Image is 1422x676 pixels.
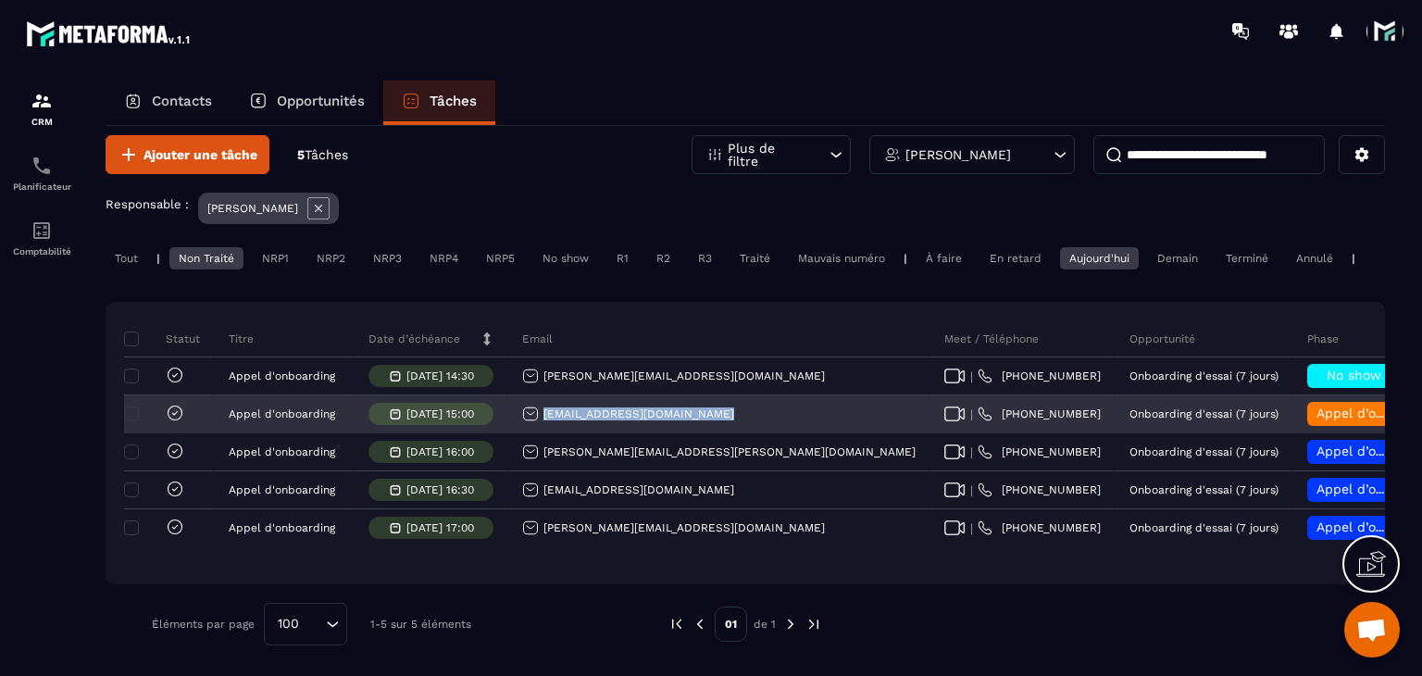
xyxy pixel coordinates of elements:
[5,246,79,257] p: Comptabilité
[5,141,79,206] a: schedulerschedulerPlanificateur
[1344,602,1400,657] div: Ouvrir le chat
[782,616,799,632] img: next
[5,206,79,270] a: accountantaccountantComptabilité
[106,135,269,174] button: Ajouter une tâche
[129,332,200,346] p: Statut
[406,407,474,420] p: [DATE] 15:00
[730,247,780,269] div: Traité
[904,252,907,265] p: |
[31,219,53,242] img: accountant
[668,616,685,632] img: prev
[1129,369,1279,382] p: Onboarding d'essai (7 jours)
[229,483,335,496] p: Appel d'onboarding
[970,445,973,459] span: |
[406,483,474,496] p: [DATE] 16:30
[156,252,160,265] p: |
[229,369,335,382] p: Appel d'onboarding
[522,332,553,346] p: Email
[264,603,347,645] div: Search for option
[1129,332,1195,346] p: Opportunité
[1060,247,1139,269] div: Aujourd'hui
[406,521,474,534] p: [DATE] 17:00
[477,247,524,269] div: NRP5
[944,332,1039,346] p: Meet / Téléphone
[978,444,1101,459] a: [PHONE_NUMBER]
[430,93,477,109] p: Tâches
[169,247,243,269] div: Non Traité
[917,247,971,269] div: À faire
[970,407,973,421] span: |
[106,247,147,269] div: Tout
[970,369,973,383] span: |
[754,617,776,632] p: de 1
[970,521,973,535] span: |
[106,81,231,125] a: Contacts
[805,616,822,632] img: next
[1287,247,1342,269] div: Annulé
[26,17,193,50] img: logo
[406,369,474,382] p: [DATE] 14:30
[1129,407,1279,420] p: Onboarding d'essai (7 jours)
[229,407,335,420] p: Appel d'onboarding
[106,197,189,211] p: Responsable :
[5,76,79,141] a: formationformationCRM
[305,147,348,162] span: Tâches
[229,521,335,534] p: Appel d'onboarding
[1327,368,1381,382] span: No show
[253,247,298,269] div: NRP1
[420,247,468,269] div: NRP4
[978,520,1101,535] a: [PHONE_NUMBER]
[306,614,321,634] input: Search for option
[143,145,257,164] span: Ajouter une tâche
[978,482,1101,497] a: [PHONE_NUMBER]
[607,247,638,269] div: R1
[152,618,255,631] p: Éléments par page
[307,247,355,269] div: NRP2
[1129,483,1279,496] p: Onboarding d'essai (7 jours)
[533,247,598,269] div: No show
[5,117,79,127] p: CRM
[207,202,298,215] p: [PERSON_NAME]
[1129,521,1279,534] p: Onboarding d'essai (7 jours)
[1216,247,1278,269] div: Terminé
[152,93,212,109] p: Contacts
[728,142,809,168] p: Plus de filtre
[277,93,365,109] p: Opportunités
[970,483,973,497] span: |
[229,332,254,346] p: Titre
[31,155,53,177] img: scheduler
[689,247,721,269] div: R3
[715,607,747,642] p: 01
[31,90,53,112] img: formation
[271,614,306,634] span: 100
[364,247,411,269] div: NRP3
[1307,332,1339,346] p: Phase
[978,407,1101,421] a: [PHONE_NUMBER]
[692,616,708,632] img: prev
[1148,247,1207,269] div: Demain
[297,146,348,164] p: 5
[1129,445,1279,458] p: Onboarding d'essai (7 jours)
[789,247,894,269] div: Mauvais numéro
[978,369,1101,383] a: [PHONE_NUMBER]
[5,182,79,192] p: Planificateur
[231,81,383,125] a: Opportunités
[370,618,471,631] p: 1-5 sur 5 éléments
[406,445,474,458] p: [DATE] 16:00
[647,247,680,269] div: R2
[383,81,495,125] a: Tâches
[229,445,335,458] p: Appel d'onboarding
[980,247,1051,269] div: En retard
[1352,252,1355,265] p: |
[905,148,1011,161] p: [PERSON_NAME]
[368,332,460,346] p: Date d’échéance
